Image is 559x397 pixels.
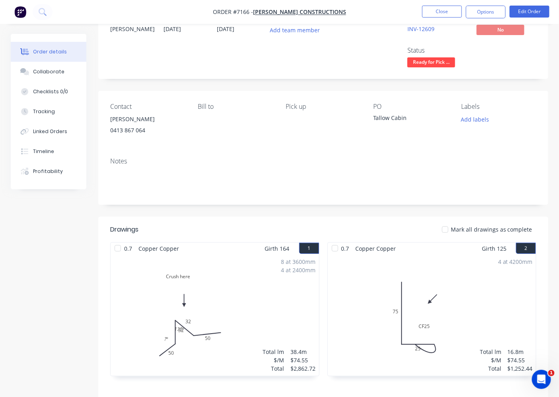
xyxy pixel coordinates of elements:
[33,148,54,155] div: Timeline
[374,103,449,110] div: PO
[270,25,324,35] button: Add team member
[480,364,501,373] div: Total
[532,370,551,389] iframe: Intercom live chat
[482,243,506,254] span: Girth 125
[291,348,316,356] div: 38.4m
[121,243,135,254] span: 0.7
[33,68,64,75] div: Collaborate
[374,114,449,125] div: Tallow Cabin
[299,243,319,254] button: 1
[422,6,462,18] button: Close
[510,6,549,18] button: Edit Order
[110,225,138,234] div: Drawings
[110,114,185,125] div: [PERSON_NAME]
[213,8,253,16] span: Order #7166 -
[33,48,67,55] div: Order details
[451,225,532,234] span: Mark all drawings as complete
[457,114,493,124] button: Add labels
[135,243,182,254] span: Copper Copper
[266,25,324,35] button: Add team member
[11,122,86,142] button: Linked Orders
[110,103,185,110] div: Contact
[33,128,67,135] div: Linked Orders
[110,25,154,33] div: [PERSON_NAME]
[111,254,319,376] div: Crush here50323250?º135º8 at 3600mm4 at 2400mmTotal lm$/MTotal38.4m$74.55$2,862.72
[286,103,361,110] div: Pick up
[253,8,346,16] a: [PERSON_NAME] Constructions
[466,6,506,18] button: Options
[508,348,533,356] div: 16.8m
[33,168,63,175] div: Profitability
[164,25,181,33] span: [DATE]
[407,57,455,69] button: Ready for Pick ...
[498,257,533,266] div: 4 at 4200mm
[508,364,533,373] div: $1,252.44
[11,161,86,181] button: Profitability
[33,108,55,115] div: Tracking
[480,348,501,356] div: Total lm
[548,370,555,376] span: 1
[11,62,86,82] button: Collaborate
[263,356,284,364] div: $/M
[263,364,284,373] div: Total
[110,114,185,139] div: [PERSON_NAME]0413 867 064
[281,257,316,266] div: 8 at 3600mm
[11,82,86,102] button: Checklists 0/0
[263,348,284,356] div: Total lm
[508,356,533,364] div: $74.55
[198,103,273,110] div: Bill to
[110,125,185,136] div: 0413 867 064
[477,25,524,35] span: No
[265,243,290,254] span: Girth 164
[33,88,68,95] div: Checklists 0/0
[291,364,316,373] div: $2,862.72
[281,266,316,274] div: 4 at 2400mm
[291,356,316,364] div: $74.55
[407,25,434,33] a: INV-12609
[217,25,234,33] span: [DATE]
[353,243,399,254] span: Copper Copper
[11,142,86,161] button: Timeline
[338,243,353,254] span: 0.7
[407,57,455,67] span: Ready for Pick ...
[110,157,536,165] div: Notes
[14,6,26,18] img: Factory
[516,243,536,254] button: 2
[407,47,467,54] div: Status
[11,102,86,122] button: Tracking
[461,103,536,110] div: Labels
[328,254,536,376] div: 075CF25254 at 4200mmTotal lm$/MTotal16.8m$74.55$1,252.44
[480,356,501,364] div: $/M
[11,42,86,62] button: Order details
